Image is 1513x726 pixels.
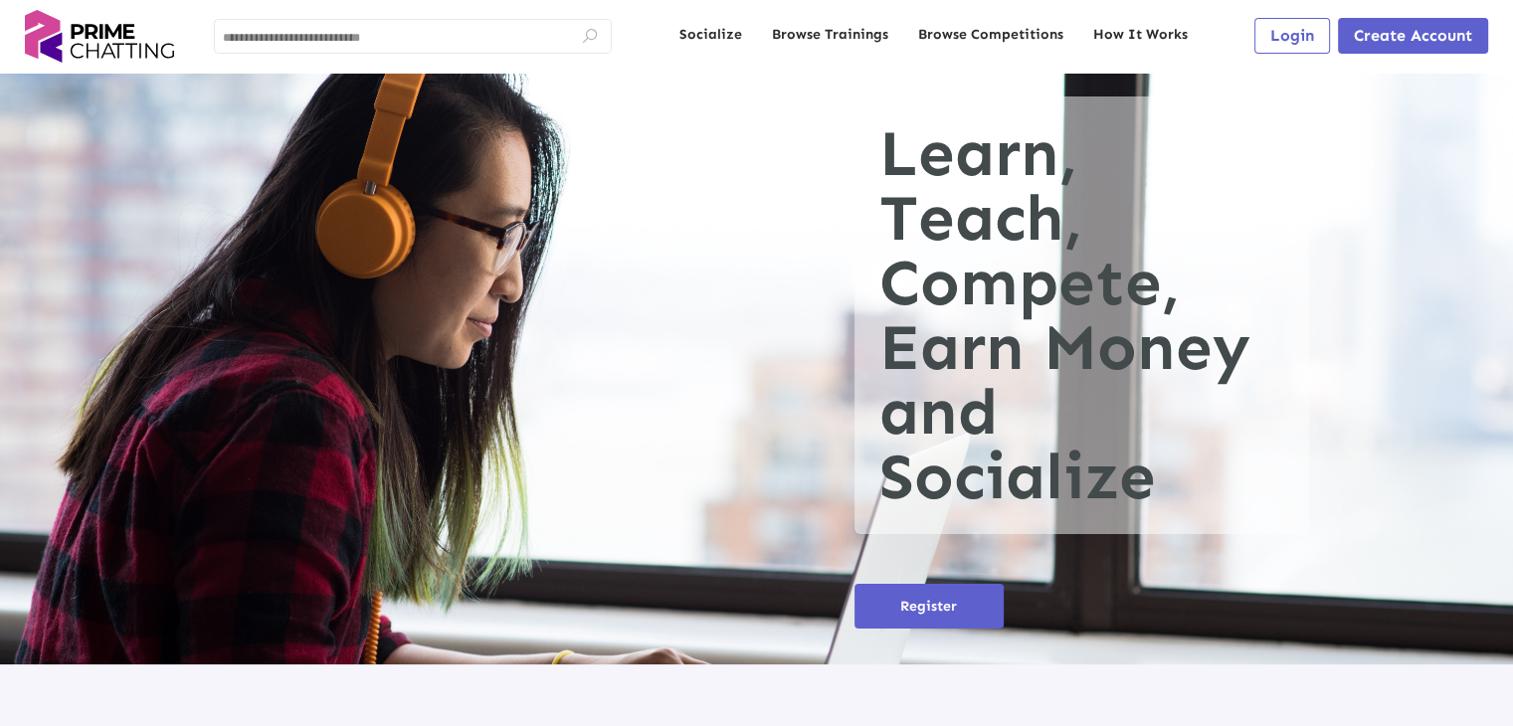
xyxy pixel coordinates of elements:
button: Create Account [1338,18,1488,54]
a: Browse Competitions [918,25,1063,45]
span: Register [900,598,957,615]
h1: Learn, Teach, Compete, Earn Money and Socialize [854,96,1309,534]
span: Login [1270,26,1314,45]
img: logo [25,10,174,63]
span: Create Account [1354,26,1472,45]
a: Socialize [679,25,742,45]
a: Browse Trainings [772,25,888,45]
a: How It Works [1093,25,1188,45]
button: Register [854,584,1004,629]
button: Login [1254,18,1330,54]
